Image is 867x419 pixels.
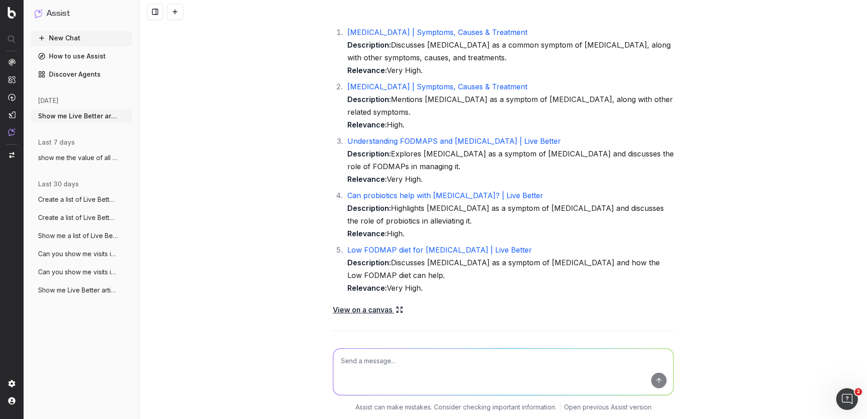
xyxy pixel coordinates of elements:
button: show me the value of all [DOMAIN_NAME] [31,151,132,165]
img: My account [8,397,15,404]
img: Assist [34,9,43,18]
button: Assist [34,7,129,20]
strong: Relevance: [347,283,387,292]
strong: Relevance: [347,229,387,238]
img: Intelligence [8,76,15,83]
a: Discover Agents [31,67,132,82]
span: last 30 days [38,180,79,189]
img: Botify logo [8,7,16,19]
strong: Description: [347,258,391,267]
img: Activation [8,93,15,101]
li: Discusses [MEDICAL_DATA] as a common symptom of [MEDICAL_DATA], along with other symptoms, causes... [345,26,674,77]
button: Can you show me visits in the last 12 mo [31,247,132,261]
button: Can you show me visits in the last 12 mo [31,265,132,279]
button: Show me Live Better articles relating to [31,283,132,297]
button: Create a list of Live Better articles re [31,210,132,225]
span: last 7 days [38,138,75,147]
a: Open previous Assist version [564,403,652,412]
iframe: Intercom live chat [836,388,858,410]
a: Can probiotics help with [MEDICAL_DATA]? | Live Better [347,191,543,200]
li: Discusses [MEDICAL_DATA] as a symptom of [MEDICAL_DATA] and how the Low FODMAP diet can help. Ver... [345,244,674,294]
img: Studio [8,111,15,118]
span: Show me Live Better articles relating to [38,286,118,295]
li: Explores [MEDICAL_DATA] as a symptom of [MEDICAL_DATA] and discusses the role of FODMAPs in manag... [345,135,674,185]
a: Low FODMAP diet for [MEDICAL_DATA] | Live Better [347,245,532,254]
h1: Assist [46,7,70,20]
img: Switch project [9,152,15,158]
span: 2 [855,388,862,395]
strong: Description: [347,95,391,104]
li: Mentions [MEDICAL_DATA] as a symptom of [MEDICAL_DATA], along with other related symptoms. High. [345,80,674,131]
span: Can you show me visits in the last 12 mo [38,268,118,277]
strong: Relevance: [347,66,387,75]
button: Show me Live Better articles related to [31,109,132,123]
a: View on a canvas [333,303,403,316]
strong: Relevance: [347,175,387,184]
img: Analytics [8,58,15,66]
li: Highlights [MEDICAL_DATA] as a symptom of [MEDICAL_DATA] and discusses the role of probiotics in ... [345,189,674,240]
a: [MEDICAL_DATA] | Symptoms, Causes & Treatment [347,28,527,37]
button: Show me a list of Live Better articles r [31,229,132,243]
span: Create a list of Live Better articles th [38,195,118,204]
button: New Chat [31,31,132,45]
span: Can you show me visits in the last 12 mo [38,249,118,258]
span: Show me a list of Live Better articles r [38,231,118,240]
img: Assist [8,128,15,136]
strong: Description: [347,149,391,158]
a: Understanding FODMAPS and [MEDICAL_DATA] | Live Better [347,136,561,146]
span: Show me Live Better articles related to [38,112,118,121]
a: How to use Assist [31,49,132,63]
strong: Description: [347,204,391,213]
img: Setting [8,380,15,387]
a: [MEDICAL_DATA] | Symptoms, Causes & Treatment [347,82,527,91]
p: Assist can make mistakes. Consider checking important information. [356,403,556,412]
button: Create a list of Live Better articles th [31,192,132,207]
span: Create a list of Live Better articles re [38,213,118,222]
strong: Description: [347,40,391,49]
span: show me the value of all [DOMAIN_NAME] [38,153,118,162]
span: [DATE] [38,96,58,105]
strong: Relevance: [347,120,387,129]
